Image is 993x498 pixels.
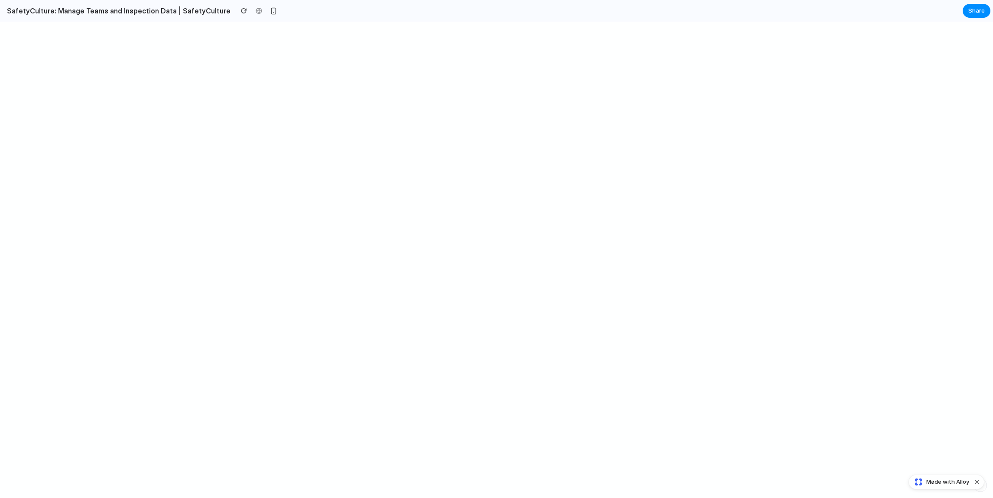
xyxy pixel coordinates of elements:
button: Dismiss watermark [972,477,982,487]
span: Share [968,6,985,15]
h2: SafetyCulture: Manage Teams and Inspection Data | SafetyCulture [3,6,230,16]
button: Share [963,4,990,18]
span: Made with Alloy [926,478,969,486]
a: Made with Alloy [909,478,970,486]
